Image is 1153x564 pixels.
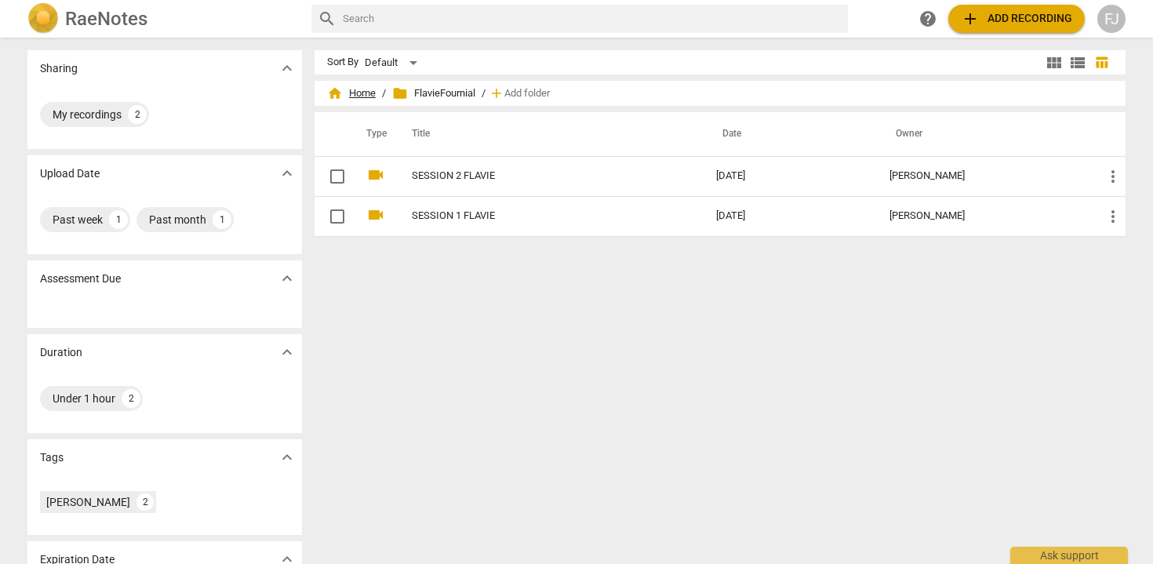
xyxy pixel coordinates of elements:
td: [DATE] [704,156,877,196]
button: Show more [275,446,299,469]
div: Past week [53,212,103,227]
th: Date [704,112,877,156]
span: expand_more [278,164,296,183]
th: Owner [877,112,1091,156]
p: Sharing [40,60,78,77]
span: Add folder [504,88,550,100]
a: Help [914,5,942,33]
div: 2 [128,105,147,124]
div: Under 1 hour [53,391,115,406]
div: My recordings [53,107,122,122]
button: Show more [275,267,299,290]
span: / [482,88,486,100]
span: expand_more [278,269,296,288]
h2: RaeNotes [65,8,147,30]
div: [PERSON_NAME] [46,494,130,510]
button: Table view [1089,51,1113,75]
a: SESSION 1 FLAVIE [412,210,660,222]
p: Duration [40,344,82,361]
span: table_chart [1094,55,1109,70]
button: List view [1066,51,1089,75]
div: Ask support [1010,547,1128,564]
span: expand_more [278,448,296,467]
img: Logo [27,3,59,35]
span: folder [392,86,408,101]
td: [DATE] [704,196,877,236]
button: FJ [1097,5,1126,33]
div: 1 [213,210,231,229]
div: 2 [136,493,154,511]
input: Search [343,6,842,31]
span: expand_more [278,59,296,78]
th: Title [393,112,704,156]
span: home [327,86,343,101]
span: view_module [1045,53,1064,72]
span: more_vert [1104,207,1122,226]
span: add [961,9,980,28]
span: view_list [1068,53,1087,72]
span: expand_more [278,343,296,362]
button: Show more [275,340,299,364]
p: Upload Date [40,166,100,182]
span: videocam [366,166,385,184]
span: help [918,9,937,28]
span: Home [327,86,376,101]
div: [PERSON_NAME] [889,210,1078,222]
div: [PERSON_NAME] [889,170,1078,182]
span: more_vert [1104,167,1122,186]
span: add [489,86,504,101]
button: Show more [275,56,299,80]
div: Past month [149,212,206,227]
th: Type [354,112,393,156]
div: Sort By [327,56,358,68]
a: SESSION 2 FLAVIE [412,170,660,182]
span: videocam [366,206,385,224]
div: 2 [122,389,140,408]
p: Assessment Due [40,271,121,287]
div: Default [365,50,423,75]
span: FlavieFournial [392,86,475,101]
button: Upload [948,5,1085,33]
p: Tags [40,449,64,466]
button: Tile view [1042,51,1066,75]
span: search [318,9,336,28]
div: 1 [109,210,128,229]
a: LogoRaeNotes [27,3,299,35]
span: Add recording [961,9,1072,28]
button: Show more [275,162,299,185]
span: / [382,88,386,100]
